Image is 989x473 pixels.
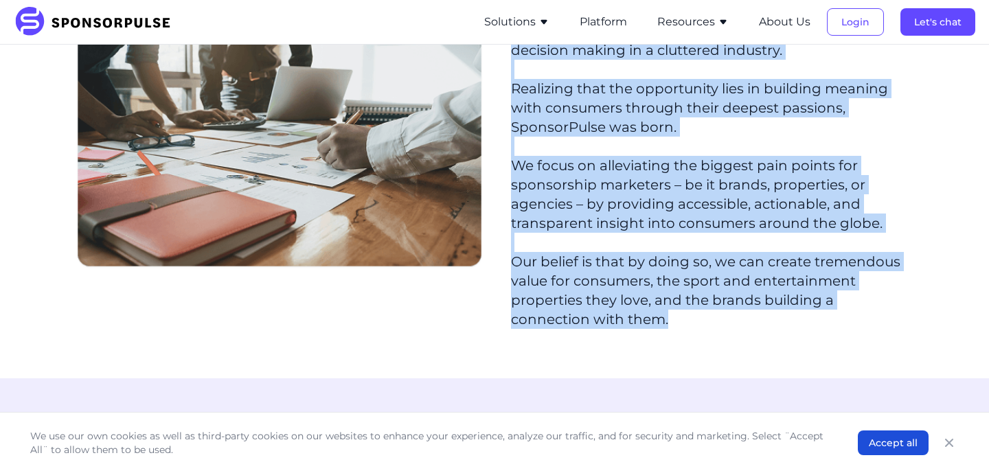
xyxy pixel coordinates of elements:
p: We use our own cookies as well as third-party cookies on our websites to enhance your experience,... [30,429,830,457]
button: Let's chat [900,8,975,36]
button: About Us [759,14,810,30]
button: Solutions [484,14,549,30]
a: About Us [759,16,810,28]
button: Resources [657,14,729,30]
button: Platform [580,14,627,30]
button: Accept all [858,430,929,455]
iframe: Chat Widget [920,407,989,473]
img: SponsorPulse [14,7,181,37]
a: Login [827,16,884,28]
a: Platform [580,16,627,28]
button: Login [827,8,884,36]
a: Let's chat [900,16,975,28]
